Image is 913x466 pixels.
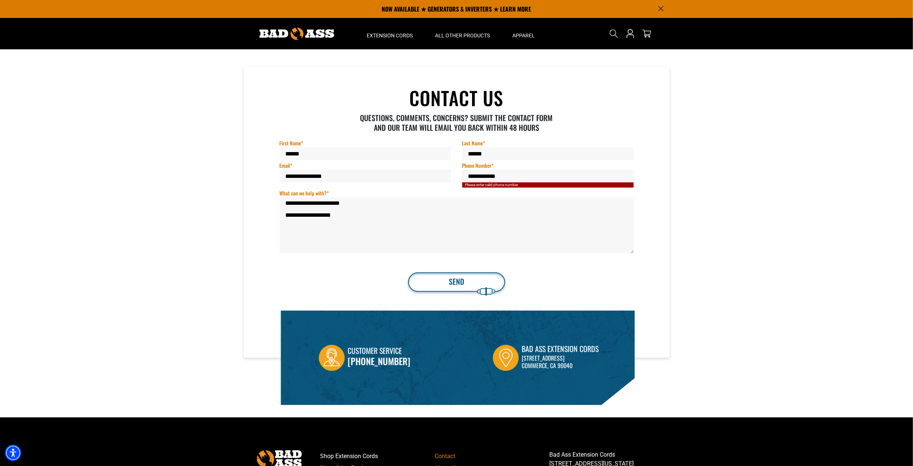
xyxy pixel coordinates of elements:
a: Open this option [624,18,636,49]
summary: Apparel [501,18,546,49]
img: Bad Ass Extension Cords [493,345,519,371]
div: Bad Ass Extension Cords [522,343,599,354]
div: Accessibility Menu [5,445,21,461]
a: call 833-674-1699 [348,354,410,368]
a: cart [641,29,653,38]
a: Contact [435,450,549,462]
div: Please enter valid phone number. [462,182,634,188]
h1: CONTACT US [280,88,634,107]
img: Bad Ass Extension Cords [260,28,334,40]
summary: Search [608,28,620,40]
p: QUESTIONS, COMMENTS, CONCERNS? SUBMIT THE CONTACT FORM AND OUR TEAM WILL EMAIL YOU BACK WITHIN 48... [355,113,558,132]
summary: All Other Products [424,18,501,49]
span: All Other Products [435,32,490,39]
span: Apparel [513,32,535,39]
p: [STREET_ADDRESS] Commerce, CA 90040 [522,354,599,369]
summary: Extension Cords [356,18,424,49]
img: Customer Service [319,345,345,371]
span: Extension Cords [367,32,413,39]
div: Customer Service [348,345,410,357]
a: Shop Extension Cords [320,450,435,462]
button: Send [408,272,505,292]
